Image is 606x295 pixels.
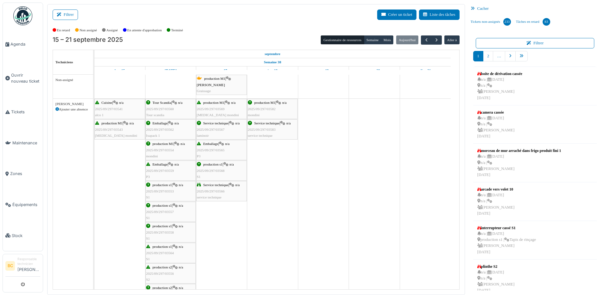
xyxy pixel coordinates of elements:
[197,100,246,118] div: |
[13,6,32,25] img: Badge_color-CXgf-gQk.svg
[146,154,158,158] span: mondini
[287,121,291,125] span: n/a
[5,261,15,271] li: BC
[282,101,287,104] span: n/a
[146,113,164,117] span: Tour scandia
[17,257,40,275] li: [PERSON_NAME]
[197,182,246,200] div: |
[95,120,145,139] div: |
[197,83,225,87] span: [PERSON_NAME]
[248,107,276,111] span: 2025/09/297/03582
[146,223,195,242] div: |
[444,35,459,44] button: Aller à
[476,185,516,218] a: arcade vers volet 10 n/a |[DATE] n/a | [PERSON_NAME][DATE]
[477,77,522,101] div: n/a | [DATE] n/a | [PERSON_NAME] [DATE]
[197,161,246,180] div: |
[197,148,225,152] span: 2025/09/297/03565
[203,183,229,187] span: Service technique
[179,183,183,187] span: n/a
[146,230,174,234] span: 2025/09/297/03558
[468,4,602,13] div: Cacher
[543,18,550,26] div: 83
[152,245,172,248] span: production s1
[95,128,123,131] span: 2025/09/297/03543
[197,141,246,159] div: |
[152,162,168,166] span: Emballage
[55,107,91,112] div: Ajouter une absence
[119,101,124,104] span: n/a
[477,192,515,217] div: n/a | [DATE] n/a | [PERSON_NAME] [DATE]
[431,35,442,45] button: Suivant
[476,38,595,48] button: Filtrer
[80,28,97,33] label: Non assigné
[477,71,522,77] div: boite de dérivation cassée
[321,35,364,44] button: Gestionnaire de ressources
[3,128,43,159] a: Maintenance
[317,66,331,74] a: 19 septembre 2025
[254,101,275,104] span: production M1
[503,18,511,26] div: 233
[248,134,273,137] span: service technique
[197,120,246,139] div: |
[3,189,43,220] a: Équipements
[263,50,282,58] a: 15 septembre 2025
[5,257,40,277] a: BC Responsable technicien[PERSON_NAME]
[181,142,185,146] span: n/a
[477,269,515,294] div: n/a | [DATE] n/a | [PERSON_NAME] [DATE]
[53,36,123,44] h2: 15 – 21 septembre 2025
[3,60,43,97] a: Ouvrir nouveau ticket
[152,101,171,104] span: Tour Scandia
[477,148,561,154] div: morceau de mur arraché dans frigo produit fini 1
[146,216,150,220] span: S1
[254,121,280,125] span: Service technique
[419,9,460,20] button: Liste des tâches
[152,142,174,146] span: production M1
[204,77,225,80] span: production M1
[476,223,538,257] a: interrupteur cassé S1 n/a |[DATE] production s1 |Tapis de rinçage [PERSON_NAME][DATE]
[146,278,150,281] span: S2
[146,236,150,240] span: S1
[197,134,209,137] span: laminoir
[127,28,162,33] label: En attente d'approbation
[12,140,40,146] span: Maintenance
[146,169,174,173] span: 2025/09/297/03559
[101,121,123,125] span: production M1
[3,97,43,128] a: Tickets
[55,77,91,83] div: Non-assigné
[146,210,174,214] span: 2025/09/297/03557
[152,224,172,228] span: production s1
[130,121,134,125] span: n/a
[179,265,183,269] span: n/a
[197,76,246,94] div: |
[53,9,78,20] button: Filtrer
[146,272,174,275] span: 2025/09/297/03556
[95,134,137,137] span: [MEDICAL_DATA] mondini
[229,162,234,166] span: n/a
[3,29,43,60] a: Agenda
[95,113,104,117] span: alco 1
[477,110,515,115] div: camera cassée
[152,183,172,187] span: production s1
[146,189,174,193] span: 2025/09/297/03553
[152,204,172,207] span: production s1
[3,158,43,189] a: Zones
[55,60,73,64] span: Techniciens
[146,244,195,262] div: |
[101,101,112,104] span: Cuisine
[11,72,40,84] span: Ouvrir nouveau ticket
[468,13,513,30] a: Tickets non-assignés
[248,128,276,131] span: 2025/09/297/03583
[377,9,416,20] button: Créer un ticket
[197,89,211,93] span: Graissage
[235,121,240,125] span: n/a
[113,66,126,74] a: 15 septembre 2025
[477,115,515,140] div: n/a | [DATE] n/a | [PERSON_NAME] [DATE]
[146,148,174,152] span: 2025/09/297/03554
[146,120,195,139] div: |
[146,195,150,199] span: S1
[146,257,150,261] span: S1
[146,141,195,159] div: |
[171,28,183,33] label: Terminé
[235,183,240,187] span: n/a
